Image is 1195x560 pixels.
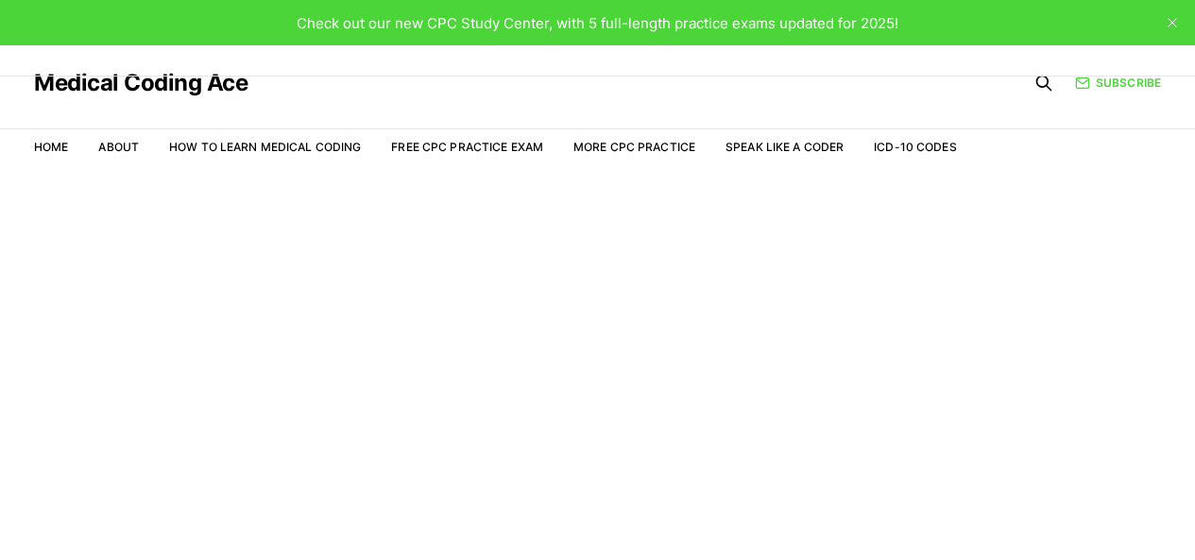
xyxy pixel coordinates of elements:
[1157,8,1187,38] button: close
[887,467,1195,560] iframe: portal-trigger
[573,140,695,154] a: More CPC Practice
[297,14,898,32] span: Check out our new CPC Study Center, with 5 full-length practice exams updated for 2025!
[34,72,248,94] a: Medical Coding Ace
[391,140,543,154] a: Free CPC Practice Exam
[726,140,844,154] a: Speak Like a Coder
[34,140,68,154] a: Home
[1075,75,1161,92] a: Subscribe
[98,140,139,154] a: About
[169,140,361,154] a: How to Learn Medical Coding
[874,140,956,154] a: ICD-10 Codes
